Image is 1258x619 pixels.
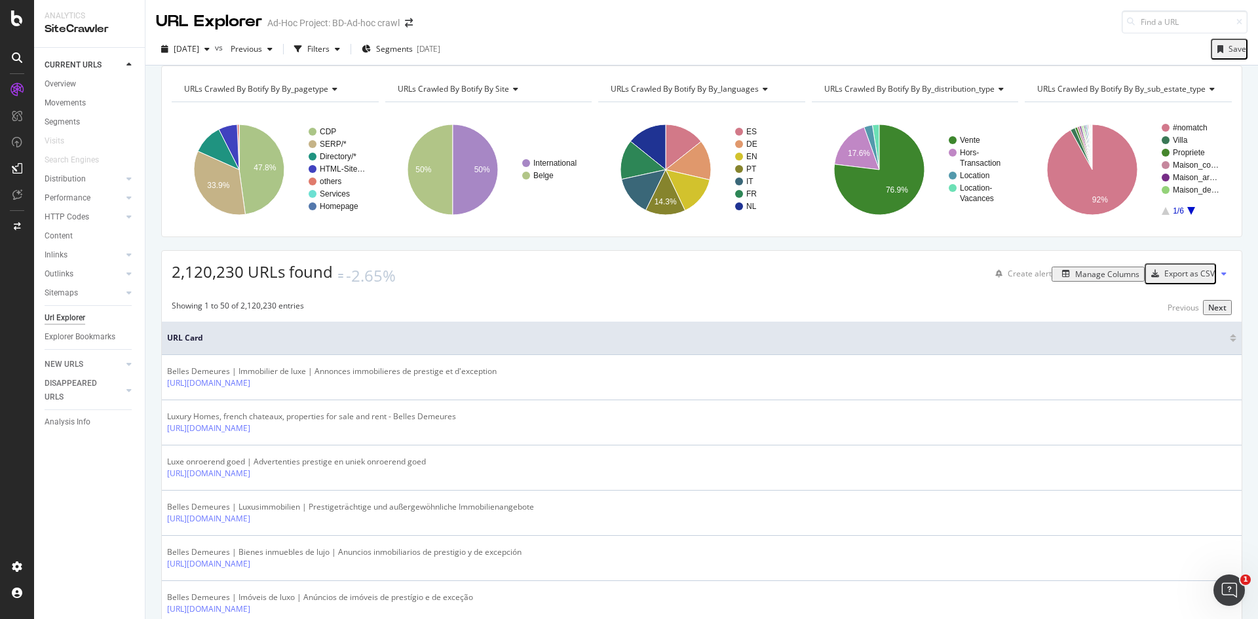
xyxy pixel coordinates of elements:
[156,10,262,33] div: URL Explorer
[156,39,215,60] button: [DATE]
[960,194,994,203] text: Vacances
[746,202,757,211] text: NL
[45,172,123,186] a: Distribution
[45,10,134,22] div: Analytics
[181,79,367,100] h4: URLs Crawled By Botify By by_pagetype
[960,148,979,157] text: Hors-
[167,411,456,422] div: Luxury Homes, french chateaux, properties for sale and rent - Belles Demeures
[45,377,123,404] a: DISAPPEARED URLS
[45,330,115,344] div: Explorer Bookmarks
[1173,160,1219,170] text: Maison_co…
[1008,268,1052,279] div: Create alert
[960,171,989,180] text: Location
[812,113,1017,227] svg: A chart.
[1173,123,1208,132] text: #nomatch
[1025,113,1230,227] svg: A chart.
[960,159,1001,168] text: Transaction
[167,456,426,468] div: Luxe onroerend goed | Advertenties prestige en uniek onroerend goed
[45,311,136,325] a: Url Explorer
[1173,136,1188,145] text: Villa
[746,152,757,161] text: EN
[207,181,229,190] text: 33.9%
[474,165,489,174] text: 50%
[746,177,753,186] text: IT
[1122,10,1248,33] input: Find a URL
[376,43,413,54] span: Segments
[45,191,90,205] div: Performance
[1035,79,1225,100] h4: URLs Crawled By Botify By by_sub_estate_type
[45,229,136,243] a: Content
[45,153,112,167] a: Search Engines
[45,248,123,262] a: Inlinks
[45,153,99,167] div: Search Engines
[1173,173,1217,182] text: Maison_ar…
[45,286,78,300] div: Sitemaps
[289,39,345,60] button: Filters
[45,115,136,129] a: Segments
[385,113,590,227] svg: A chart.
[320,177,341,186] text: others
[398,83,509,94] span: URLs Crawled By Botify By site
[320,164,365,174] text: HTML-Site…
[405,18,413,28] div: arrow-right-arrow-left
[167,546,522,558] div: Belles Demeures | Bienes inmuebles de lujo | Anuncios inmobiliarios de prestigio y de excepción
[1211,39,1248,60] button: Save
[320,202,358,211] text: Homepage
[45,77,136,91] a: Overview
[822,79,1014,100] h4: URLs Crawled By Botify By by_distribution_type
[886,185,908,195] text: 76.9%
[174,43,199,54] span: 2025 Oct. 3rd
[172,113,377,227] svg: A chart.
[320,189,350,198] text: Services
[45,358,83,371] div: NEW URLS
[45,311,85,325] div: Url Explorer
[172,261,333,282] span: 2,120,230 URLs found
[45,134,64,148] div: Visits
[45,22,134,37] div: SiteCrawler
[45,415,90,429] div: Analysis Info
[45,134,77,148] a: Visits
[45,267,73,281] div: Outlinks
[172,300,304,315] div: Showing 1 to 50 of 2,120,230 entries
[1203,300,1232,315] button: Next
[267,16,400,29] div: Ad-Hoc Project: BD-Ad-hoc crawl
[45,58,123,72] a: CURRENT URLS
[746,189,757,198] text: FR
[45,115,80,129] div: Segments
[167,366,497,377] div: Belles Demeures | Immobilier de luxe | Annonces immobilieres de prestige et d'exception
[533,159,577,168] text: International
[1037,83,1206,94] span: URLs Crawled By Botify By by_sub_estate_type
[45,172,86,186] div: Distribution
[1173,206,1185,216] text: 1/6
[167,558,250,570] a: [URL][DOMAIN_NAME]
[45,267,123,281] a: Outlinks
[1173,185,1219,195] text: Maison_de…
[307,43,330,54] div: Filters
[45,358,123,371] a: NEW URLS
[167,603,250,615] a: [URL][DOMAIN_NAME]
[167,422,250,434] a: [URL][DOMAIN_NAME]
[45,191,123,205] a: Performance
[254,163,276,172] text: 47.8%
[1164,268,1215,279] div: Export as CSV
[395,79,581,100] h4: URLs Crawled By Botify By site
[1052,267,1145,282] button: Manage Columns
[167,501,534,513] div: Belles Demeures | Luxusimmobilien | Prestigeträchtige und außergewöhnliche Immobilienangebote
[1145,263,1216,284] button: Export as CSV
[655,197,677,206] text: 14.3%
[611,83,759,94] span: URLs Crawled By Botify By by_languages
[1173,148,1205,157] text: Propriete
[960,183,992,193] text: Location-
[167,591,473,603] div: Belles Demeures | Imóveis de luxo | Anúncios de imóveis de prestígio e de exceção
[45,96,86,110] div: Movements
[45,377,111,404] div: DISAPPEARED URLS
[356,39,446,60] button: Segments[DATE]
[45,58,102,72] div: CURRENT URLS
[598,113,803,227] svg: A chart.
[960,136,980,145] text: Vente
[1092,195,1108,204] text: 92%
[45,77,76,91] div: Overview
[167,332,1227,344] span: URL Card
[1240,574,1251,585] span: 1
